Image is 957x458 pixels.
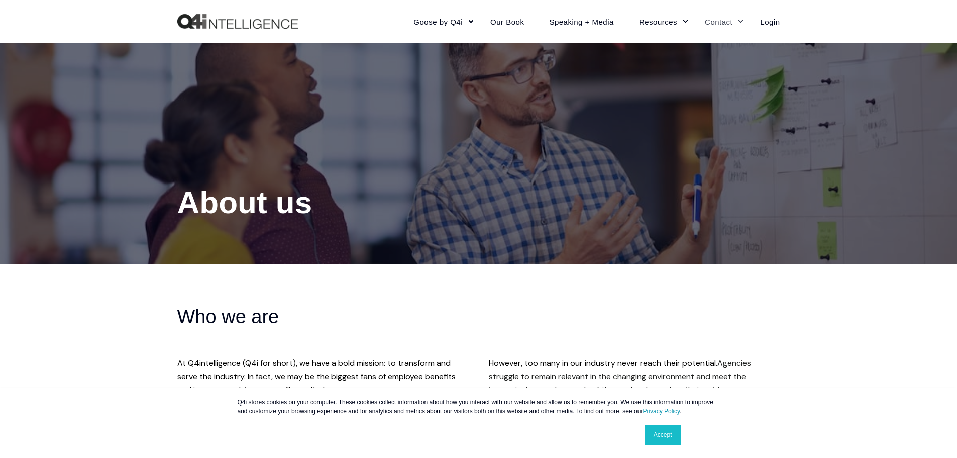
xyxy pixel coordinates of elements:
span: Agencies struggle to remain relevant in the changing environment and meet the increasingly comple... [489,358,751,395]
h2: Who we are [177,304,514,329]
span: About us [177,185,312,220]
span: However, too many in our industry never reach their potential. [489,358,717,369]
a: Accept [645,425,681,445]
img: Q4intelligence, LLC logo [177,14,298,29]
a: Privacy Policy [643,408,680,415]
a: Back to Home [177,14,298,29]
span: At Q4intelligence (Q4i for short), we have a bold mission: to transform and serve the industr [177,358,451,382]
span: y. In fact, we may be the biggest fans of employee benefits and insurance advisors you will ever ... [177,371,456,395]
p: Q4i stores cookies on your computer. These cookies collect information about how you interact wit... [238,398,720,416]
